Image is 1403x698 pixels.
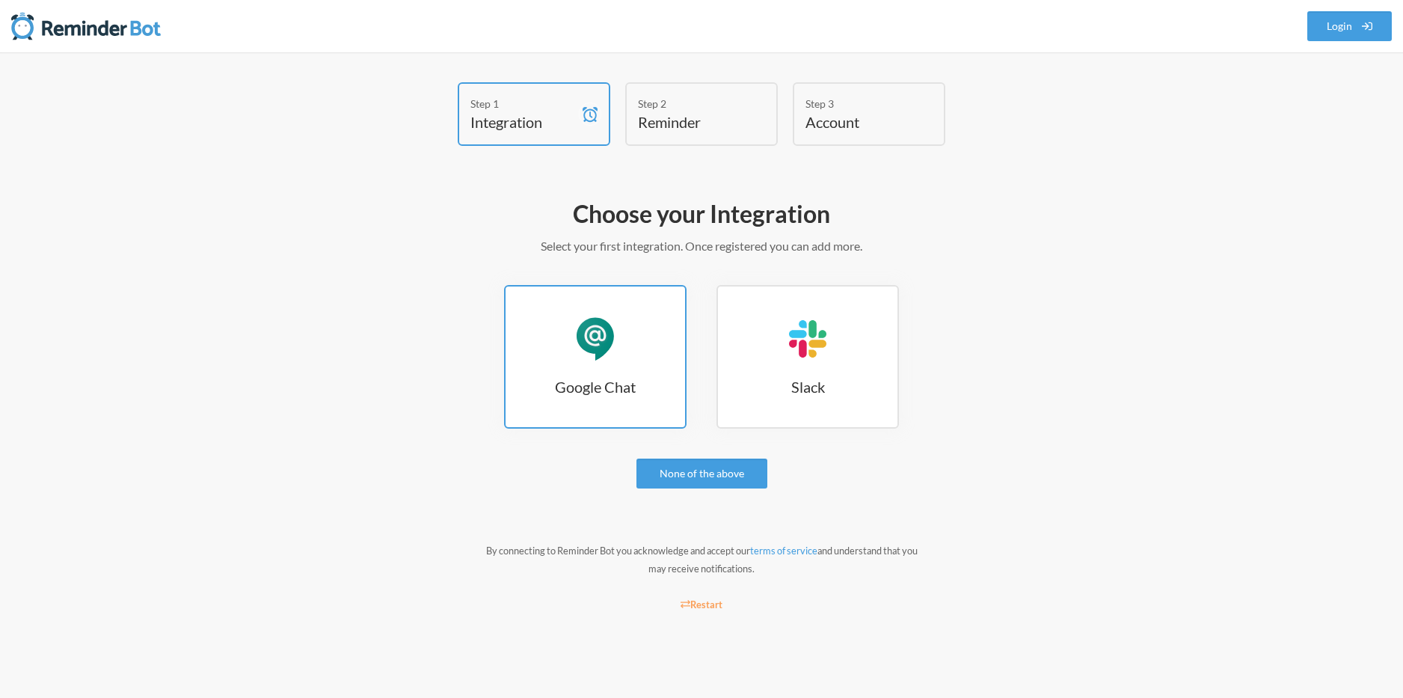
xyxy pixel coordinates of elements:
h4: Integration [470,111,575,132]
a: Login [1307,11,1393,41]
a: terms of service [750,545,817,557]
h3: Google Chat [506,376,685,397]
h2: Choose your Integration [268,198,1135,230]
div: Step 1 [470,96,575,111]
h4: Reminder [638,111,743,132]
small: By connecting to Reminder Bot you acknowledge and accept our and understand that you may receive ... [486,545,918,575]
h3: Slack [718,376,897,397]
small: Restart [681,598,722,610]
p: Select your first integration. Once registered you can add more. [268,237,1135,255]
div: Step 2 [638,96,743,111]
h4: Account [805,111,910,132]
img: Reminder Bot [11,11,161,41]
div: Step 3 [805,96,910,111]
a: None of the above [636,459,767,489]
